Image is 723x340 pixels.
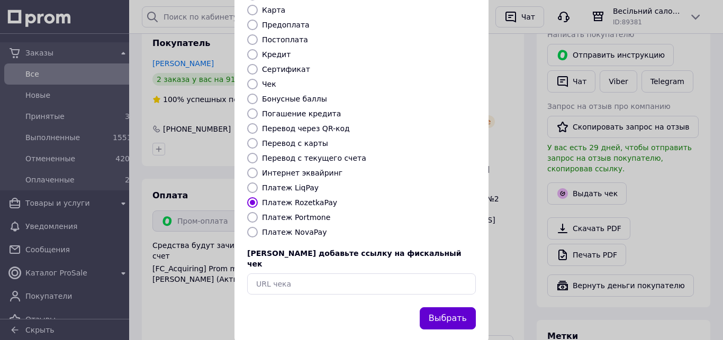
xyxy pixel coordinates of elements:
[262,65,310,73] label: Сертификат
[262,198,337,207] label: Платеж RozetkaPay
[262,228,327,236] label: Платеж NovaPay
[262,6,285,14] label: Карта
[262,183,319,192] label: Платеж LiqPay
[262,21,310,29] label: Предоплата
[262,154,366,162] label: Перевод с текущего счета
[262,80,276,88] label: Чек
[262,50,291,59] label: Кредит
[262,169,342,177] label: Интернет эквайринг
[262,213,330,222] label: Платеж Portmone
[420,307,476,330] button: Выбрать
[262,124,350,133] label: Перевод через QR-код
[262,139,328,148] label: Перевод с карты
[262,95,327,103] label: Бонусные баллы
[262,35,308,44] label: Постоплата
[247,249,462,268] span: [PERSON_NAME] добавьте ссылку на фискальный чек
[247,273,476,295] input: URL чека
[262,109,341,118] label: Погашение кредита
